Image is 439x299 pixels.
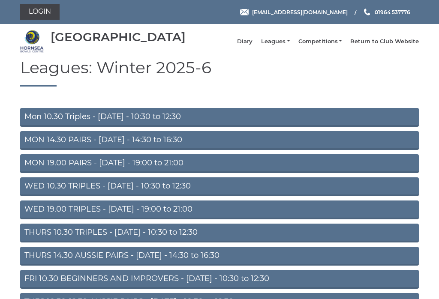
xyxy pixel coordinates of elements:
a: Competitions [298,38,342,45]
a: Leagues [261,38,289,45]
a: WED 10.30 TRIPLES - [DATE] - 10:30 to 12:30 [20,177,419,196]
h1: Leagues: Winter 2025-6 [20,59,419,87]
img: Phone us [364,9,370,15]
div: [GEOGRAPHIC_DATA] [51,30,186,44]
a: Mon 10.30 Triples - [DATE] - 10:30 to 12:30 [20,108,419,127]
a: Login [20,4,60,20]
img: Email [240,9,249,15]
span: [EMAIL_ADDRESS][DOMAIN_NAME] [252,9,348,15]
a: THURS 14.30 AUSSIE PAIRS - [DATE] - 14:30 to 16:30 [20,247,419,266]
span: 01964 537776 [375,9,410,15]
a: THURS 10.30 TRIPLES - [DATE] - 10:30 to 12:30 [20,224,419,242]
img: Hornsea Bowls Centre [20,30,44,53]
a: WED 19.00 TRIPLES - [DATE] - 19:00 to 21:00 [20,200,419,219]
a: MON 14.30 PAIRS - [DATE] - 14:30 to 16:30 [20,131,419,150]
a: Diary [237,38,253,45]
a: FRI 10.30 BEGINNERS AND IMPROVERS - [DATE] - 10:30 to 12:30 [20,270,419,289]
a: Email [EMAIL_ADDRESS][DOMAIN_NAME] [240,8,348,16]
a: Return to Club Website [350,38,419,45]
a: MON 19.00 PAIRS - [DATE] - 19:00 to 21:00 [20,154,419,173]
a: Phone us 01964 537776 [363,8,410,16]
